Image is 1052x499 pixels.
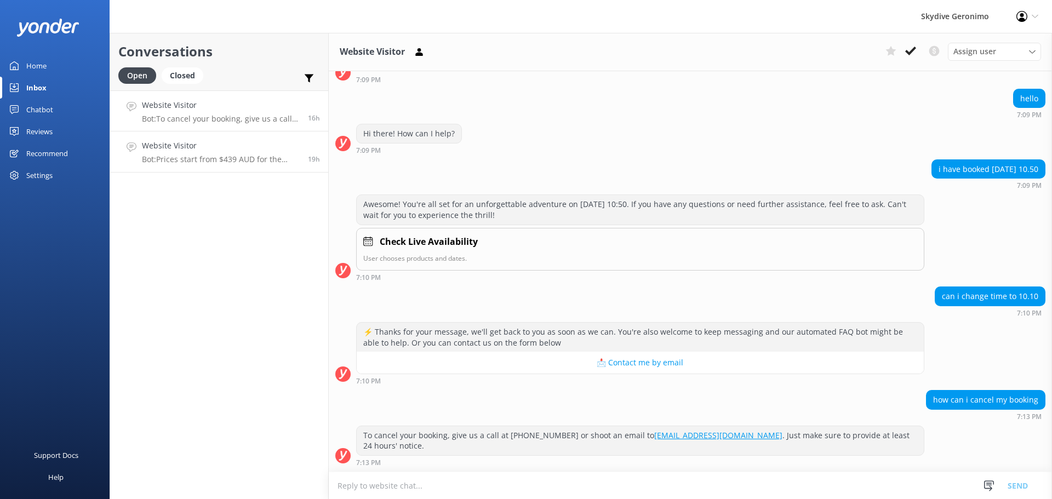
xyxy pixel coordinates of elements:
[16,19,79,37] img: yonder-white-logo.png
[118,41,320,62] h2: Conversations
[1017,310,1042,317] strong: 7:10 PM
[162,67,203,84] div: Closed
[340,45,405,59] h3: Website Visitor
[26,77,47,99] div: Inbox
[26,142,68,164] div: Recommend
[931,181,1045,189] div: Oct 03 2025 07:09pm (UTC +08:00) Australia/Perth
[142,114,300,124] p: Bot: To cancel your booking, give us a call at [PHONE_NUMBER] or shoot an email to [EMAIL_ADDRESS...
[927,391,1045,409] div: how can i cancel my booking
[1017,182,1042,189] strong: 7:09 PM
[26,55,47,77] div: Home
[110,131,328,173] a: Website VisitorBot:Prices start from $439 AUD for the 10,000ft [GEOGRAPHIC_DATA] Tandem Skydive a...
[953,45,996,58] span: Assign user
[926,412,1045,420] div: Oct 03 2025 07:13pm (UTC +08:00) Australia/Perth
[356,458,924,466] div: Oct 03 2025 07:13pm (UTC +08:00) Australia/Perth
[356,146,462,154] div: Oct 03 2025 07:09pm (UTC +08:00) Australia/Perth
[357,195,924,224] div: Awesome! You're all set for an unforgettable adventure on [DATE] 10:50. If you have any questions...
[1017,112,1042,118] strong: 7:09 PM
[48,466,64,488] div: Help
[1014,89,1045,108] div: hello
[26,164,53,186] div: Settings
[356,460,381,466] strong: 7:13 PM
[935,309,1045,317] div: Oct 03 2025 07:10pm (UTC +08:00) Australia/Perth
[162,69,209,81] a: Closed
[26,99,53,121] div: Chatbot
[142,154,300,164] p: Bot: Prices start from $439 AUD for the 10,000ft [GEOGRAPHIC_DATA] Tandem Skydive and $549 AUD fo...
[118,69,162,81] a: Open
[948,43,1041,60] div: Assign User
[356,147,381,154] strong: 7:09 PM
[357,426,924,455] div: To cancel your booking, give us a call at [PHONE_NUMBER] or shoot an email to . Just make sure to...
[118,67,156,84] div: Open
[34,444,78,466] div: Support Docs
[932,160,1045,179] div: i have booked [DATE] 10.50
[308,154,320,164] span: Oct 03 2025 04:21pm (UTC +08:00) Australia/Perth
[357,352,924,374] button: 📩 Contact me by email
[308,113,320,123] span: Oct 03 2025 07:13pm (UTC +08:00) Australia/Perth
[357,124,461,143] div: Hi there! How can I help?
[357,323,924,352] div: ⚡ Thanks for your message, we'll get back to you as soon as we can. You're also welcome to keep m...
[356,274,381,281] strong: 7:10 PM
[654,430,782,440] a: [EMAIL_ADDRESS][DOMAIN_NAME]
[356,378,381,385] strong: 7:10 PM
[356,377,924,385] div: Oct 03 2025 07:10pm (UTC +08:00) Australia/Perth
[110,90,328,131] a: Website VisitorBot:To cancel your booking, give us a call at [PHONE_NUMBER] or shoot an email to ...
[142,140,300,152] h4: Website Visitor
[142,99,300,111] h4: Website Visitor
[363,253,917,263] p: User chooses products and dates.
[1017,414,1042,420] strong: 7:13 PM
[356,273,924,281] div: Oct 03 2025 07:10pm (UTC +08:00) Australia/Perth
[26,121,53,142] div: Reviews
[1013,111,1045,118] div: Oct 03 2025 07:09pm (UTC +08:00) Australia/Perth
[380,235,478,249] h4: Check Live Availability
[356,76,924,83] div: Oct 03 2025 07:09pm (UTC +08:00) Australia/Perth
[356,77,381,83] strong: 7:09 PM
[935,287,1045,306] div: can i change time to 10.10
